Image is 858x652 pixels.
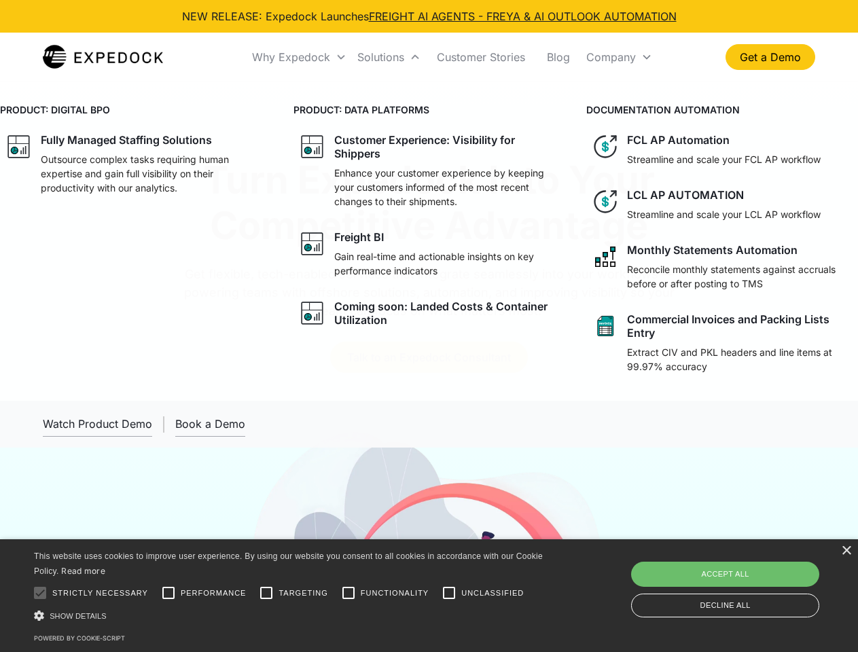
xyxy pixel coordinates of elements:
[293,294,565,332] a: graph iconComing soon: Landed Costs & Container Utilization
[50,612,107,620] span: Show details
[632,505,858,652] iframe: Chat Widget
[334,133,560,160] div: Customer Experience: Visibility for Shippers
[34,634,125,642] a: Powered by cookie-script
[181,587,247,599] span: Performance
[61,566,105,576] a: Read more
[293,103,565,117] h4: PRODUCT: DATA PLATFORMS
[299,133,326,160] img: graph icon
[334,166,560,209] p: Enhance your customer experience by keeping your customers informed of the most recent changes to...
[43,412,152,437] a: open lightbox
[175,417,245,431] div: Book a Demo
[536,34,581,80] a: Blog
[627,345,853,374] p: Extract CIV and PKL headers and line items at 99.97% accuracy
[34,551,543,577] span: This website uses cookies to improve user experience. By using our website you consent to all coo...
[41,152,266,195] p: Outsource complex tasks requiring human expertise and gain full visibility on their productivity ...
[627,207,821,221] p: Streamline and scale your LCL AP workflow
[592,312,619,340] img: sheet icon
[357,50,404,64] div: Solutions
[334,300,560,327] div: Coming soon: Landed Costs & Container Utilization
[461,587,524,599] span: Unclassified
[34,609,548,623] div: Show details
[299,300,326,327] img: graph icon
[352,34,426,80] div: Solutions
[299,230,326,257] img: graph icon
[581,34,658,80] div: Company
[334,230,384,244] div: Freight BI
[369,10,677,23] a: FREIGHT AI AGENTS - FREYA & AI OUTLOOK AUTOMATION
[586,183,858,227] a: dollar iconLCL AP AUTOMATIONStreamline and scale your LCL AP workflow
[586,50,636,64] div: Company
[592,133,619,160] img: dollar icon
[361,587,429,599] span: Functionality
[41,133,212,147] div: Fully Managed Staffing Solutions
[627,262,853,291] p: Reconcile monthly statements against accruals before or after posting to TMS
[293,225,565,283] a: graph iconFreight BIGain real-time and actionable insights on key performance indicators
[252,50,330,64] div: Why Expedock
[627,243,798,257] div: Monthly Statements Automation
[726,44,815,70] a: Get a Demo
[586,128,858,172] a: dollar iconFCL AP AutomationStreamline and scale your FCL AP workflow
[279,587,327,599] span: Targeting
[627,133,730,147] div: FCL AP Automation
[592,188,619,215] img: dollar icon
[627,188,744,202] div: LCL AP AUTOMATION
[52,587,148,599] span: Strictly necessary
[586,238,858,296] a: network like iconMonthly Statements AutomationReconcile monthly statements against accruals befor...
[182,8,677,24] div: NEW RELEASE: Expedock Launches
[586,103,858,117] h4: DOCUMENTATION AUTOMATION
[293,128,565,214] a: graph iconCustomer Experience: Visibility for ShippersEnhance your customer experience by keeping...
[426,34,536,80] a: Customer Stories
[175,412,245,437] a: Book a Demo
[43,43,163,71] img: Expedock Logo
[586,307,858,379] a: sheet iconCommercial Invoices and Packing Lists EntryExtract CIV and PKL headers and line items a...
[43,43,163,71] a: home
[43,417,152,431] div: Watch Product Demo
[592,243,619,270] img: network like icon
[334,249,560,278] p: Gain real-time and actionable insights on key performance indicators
[5,133,33,160] img: graph icon
[627,152,821,166] p: Streamline and scale your FCL AP workflow
[627,312,853,340] div: Commercial Invoices and Packing Lists Entry
[247,34,352,80] div: Why Expedock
